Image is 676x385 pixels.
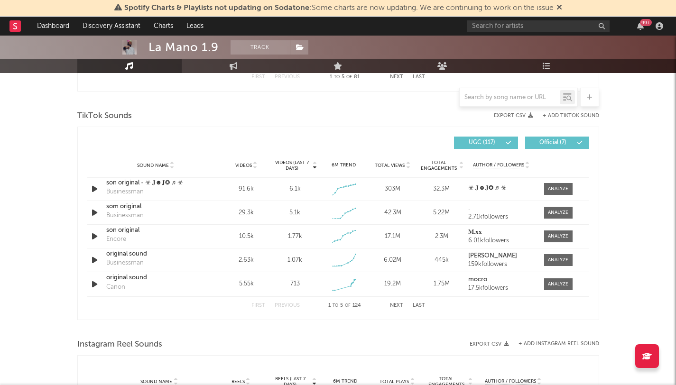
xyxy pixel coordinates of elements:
button: Previous [275,303,300,308]
button: Last [413,74,425,80]
strong: . [468,205,470,211]
div: 6M Trend [322,378,369,385]
span: Instagram Reel Sounds [77,339,162,350]
div: 5.22M [419,208,463,218]
div: 6M Trend [322,162,366,169]
span: of [345,303,351,308]
div: 2.63k [224,256,269,265]
div: 5.55k [224,279,269,289]
div: Encore [106,235,126,244]
span: Official ( 7 ) [531,140,575,146]
span: Sound Name [137,163,169,168]
strong: ☣︎ 𝐉☻𝐉✪ ♬ ☣︎ [468,185,506,191]
span: Author / Followers [473,162,524,168]
div: 1 5 124 [319,300,371,312]
span: of [346,75,352,79]
div: 42.3M [370,208,415,218]
div: 5.1k [289,208,300,218]
div: 713 [290,279,300,289]
a: som original [106,202,205,211]
div: 2.71k followers [468,214,534,220]
div: 17.5k followers [468,285,534,292]
div: 2.3M [419,232,463,241]
div: 91.6k [224,184,269,194]
span: to [333,303,338,308]
button: Track [231,40,290,55]
button: Previous [275,74,300,80]
span: Videos [235,163,252,168]
button: Official(7) [525,137,589,149]
span: Videos (last 7 days) [273,160,311,171]
div: 1.77k [288,232,302,241]
a: mocro [468,276,534,283]
div: 10.5k [224,232,269,241]
span: Reels [232,379,245,385]
button: 99+ [637,22,644,30]
div: 1.07k [287,256,302,265]
div: 6.01k followers [468,238,534,244]
div: 32.3M [419,184,463,194]
div: 99 + [640,19,652,26]
span: Total Views [375,163,405,168]
strong: mocro [468,276,487,283]
div: La Mano 1.9 [148,40,219,55]
span: to [334,75,340,79]
span: Author / Followers [485,378,536,385]
button: Last [413,303,425,308]
input: Search by song name or URL [460,94,560,101]
a: Leads [180,17,210,36]
div: 159k followers [468,261,534,268]
a: son original [106,226,205,235]
button: UGC(117) [454,137,518,149]
button: First [251,74,265,80]
a: original sound [106,273,205,283]
a: . [468,205,534,212]
div: Businessman [106,187,144,197]
input: Search for artists [467,20,610,32]
button: + Add Instagram Reel Sound [519,341,599,347]
span: TikTok Sounds [77,110,132,122]
button: Next [390,74,403,80]
button: Export CSV [494,113,533,119]
div: 303M [370,184,415,194]
div: Businessman [106,258,144,268]
span: Total Plays [380,379,409,385]
div: Businessman [106,211,144,220]
a: son original - ☣︎ 𝐉☻𝐉✪ ♬ ☣︎ [106,178,205,188]
span: Total Engagements [419,160,458,171]
a: Charts [147,17,180,36]
a: ☣︎ 𝐉☻𝐉✪ ♬ ☣︎ [468,185,534,192]
div: 445k [419,256,463,265]
strong: [PERSON_NAME] [468,253,517,259]
div: 1.75M [419,279,463,289]
a: Discovery Assistant [76,17,147,36]
span: Spotify Charts & Playlists not updating on Sodatone [124,4,309,12]
button: + Add TikTok Sound [543,113,599,119]
button: Export CSV [470,341,509,347]
div: 1 5 81 [319,72,371,83]
span: Dismiss [556,4,562,12]
div: 6.1k [289,184,301,194]
div: 29.3k [224,208,269,218]
span: Sound Name [140,379,172,385]
div: 6.02M [370,256,415,265]
div: Canon [106,283,125,292]
button: Next [390,303,403,308]
button: + Add TikTok Sound [533,113,599,119]
span: UGC ( 117 ) [460,140,504,146]
a: [PERSON_NAME] [468,253,534,259]
a: Dashboard [30,17,76,36]
a: 𝐌.𝐱𝐱 [468,229,534,236]
strong: 𝐌.𝐱𝐱 [468,229,482,235]
span: : Some charts are now updating. We are continuing to work on the issue [124,4,554,12]
div: + Add Instagram Reel Sound [509,341,599,347]
div: 19.2M [370,279,415,289]
button: First [251,303,265,308]
a: original sound [106,249,205,259]
div: 17.1M [370,232,415,241]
